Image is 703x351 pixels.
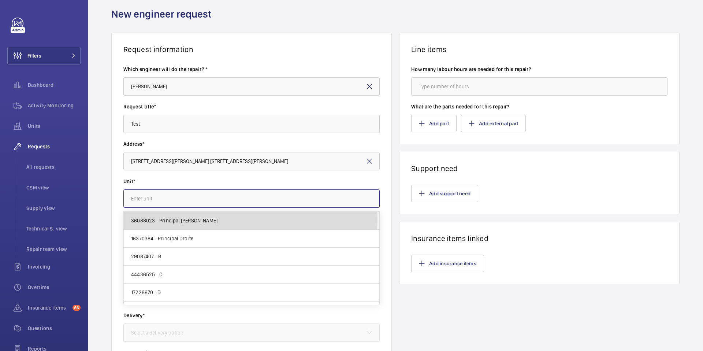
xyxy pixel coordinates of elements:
[28,81,81,89] span: Dashboard
[461,115,526,132] button: Add external part
[411,115,457,132] button: Add part
[123,312,380,319] label: Delivery*
[123,66,380,73] label: Which engineer will do the repair? *
[27,52,41,59] span: Filters
[28,284,81,291] span: Overtime
[72,305,81,311] span: 66
[411,77,667,96] input: Type number of hours
[26,184,81,191] span: CSM view
[123,152,380,170] input: Enter address
[411,234,667,243] h1: Insurance items linked
[123,178,380,185] label: Unit*
[411,66,667,73] label: How many labour hours are needed for this repair?
[131,329,202,336] div: Select a delivery option
[26,245,81,253] span: Repair team view
[411,255,484,272] button: Add insurance items
[7,47,81,64] button: Filters
[123,103,380,110] label: Request title*
[28,122,81,130] span: Units
[123,77,380,96] input: Select engineer
[26,204,81,212] span: Supply view
[411,164,667,173] h1: Support need
[28,304,70,311] span: Insurance items
[123,45,380,54] h1: Request information
[131,217,217,224] span: 36088023 - Principal [PERSON_NAME]
[131,271,162,278] span: 44436525 - C
[411,185,478,202] button: Add support need
[28,143,81,150] span: Requests
[123,189,380,208] input: Enter unit
[26,163,81,171] span: All requests
[28,263,81,270] span: Invoicing
[28,102,81,109] span: Activity Monitoring
[26,225,81,232] span: Technical S. view
[28,325,81,332] span: Questions
[131,289,161,296] span: 17228670 - D
[131,235,193,242] span: 16370384 - Principal Droite
[411,103,667,110] label: What are the parts needed for this repair?
[123,115,380,133] input: Type request title
[131,253,161,260] span: 29087407 - B
[111,7,216,33] h1: New engineer request
[123,140,380,148] label: Address*
[411,45,667,54] h1: Line items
